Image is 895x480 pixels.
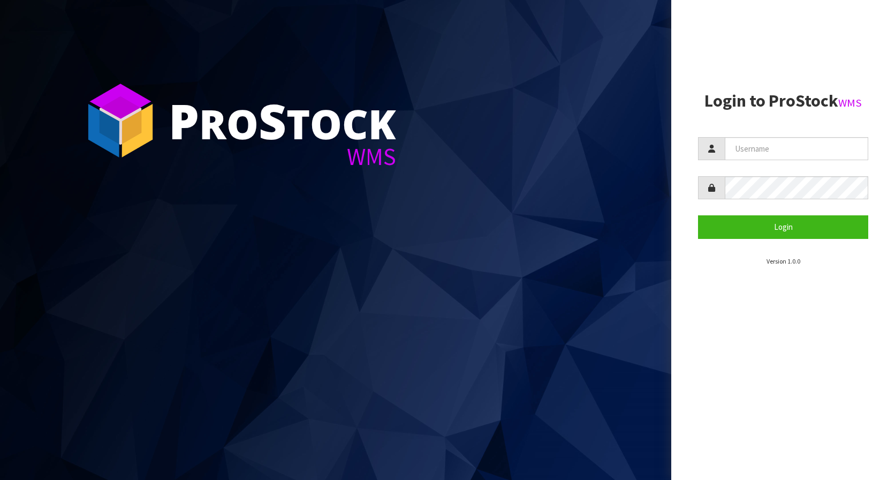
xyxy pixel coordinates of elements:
img: ProStock Cube [80,80,161,161]
button: Login [698,215,868,238]
input: Username [725,137,868,160]
span: S [259,88,286,153]
h2: Login to ProStock [698,92,868,110]
small: WMS [838,96,862,110]
span: P [169,88,199,153]
div: WMS [169,145,396,169]
div: ro tock [169,96,396,145]
small: Version 1.0.0 [767,257,800,265]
